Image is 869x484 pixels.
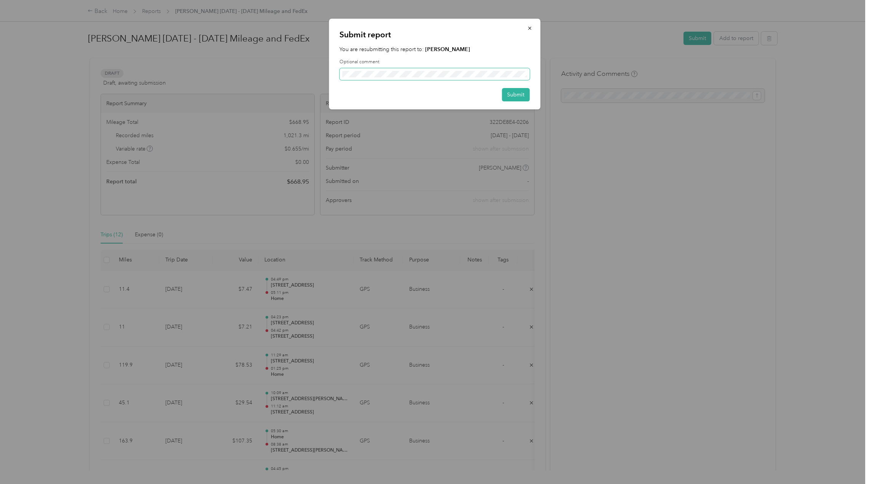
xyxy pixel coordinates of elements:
[339,29,530,40] p: Submit report
[826,441,869,484] iframe: Everlance-gr Chat Button Frame
[339,45,530,53] p: You are resubmitting this report to:
[425,46,470,53] strong: [PERSON_NAME]
[502,88,530,101] button: Submit
[339,59,530,66] label: Optional comment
